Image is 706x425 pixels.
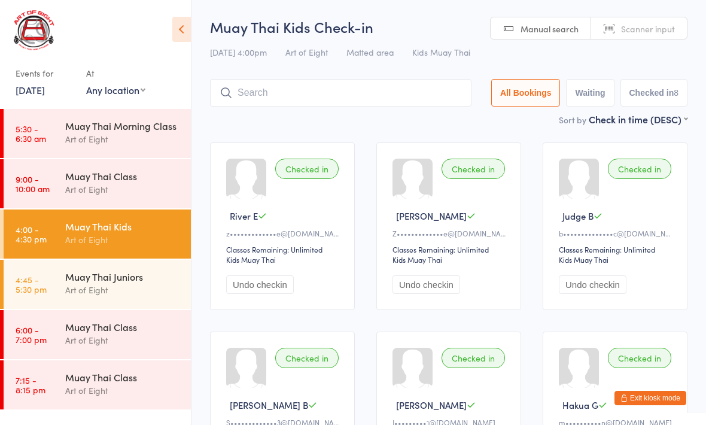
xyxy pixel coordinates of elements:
div: Classes Remaining: Unlimited [226,244,342,254]
time: 9:00 - 10:00 am [16,174,50,193]
img: Art of Eight [12,9,57,51]
div: Muay Thai Class [65,371,181,384]
time: 7:15 - 8:15 pm [16,375,45,394]
div: Classes Remaining: Unlimited [392,244,509,254]
div: Any location [86,83,145,96]
input: Search [210,79,471,107]
button: All Bookings [491,79,561,107]
div: Kids Muay Thai [392,254,442,265]
div: Check in time (DESC) [589,113,687,126]
div: Checked in [442,348,505,368]
div: Muay Thai Morning Class [65,119,181,132]
a: 4:45 -5:30 pmMuay Thai JuniorsArt of Eight [4,260,191,309]
div: Z•••••••••••••e@[DOMAIN_NAME] [392,228,509,238]
div: At [86,63,145,83]
div: Art of Eight [65,333,181,347]
div: Checked in [275,348,339,368]
button: Waiting [566,79,614,107]
div: 8 [674,88,678,98]
div: Kids Muay Thai [226,254,276,265]
span: Art of Eight [285,46,328,58]
button: Exit kiosk mode [614,391,686,405]
div: Events for [16,63,74,83]
div: Art of Eight [65,132,181,146]
div: Checked in [275,159,339,179]
a: [DATE] [16,83,45,96]
div: Muay Thai Class [65,320,181,333]
time: 4:00 - 4:30 pm [16,224,47,244]
div: Kids Muay Thai [559,254,608,265]
button: Undo checkin [226,275,294,294]
div: Muay Thai Kids [65,220,181,233]
span: Kids Muay Thai [412,46,470,58]
h2: Muay Thai Kids Check-in [210,17,687,37]
div: Art of Eight [65,183,181,196]
div: Art of Eight [65,384,181,397]
span: [DATE] 4:00pm [210,46,267,58]
div: Checked in [608,159,671,179]
div: Checked in [442,159,505,179]
span: [PERSON_NAME] [396,210,467,222]
button: Undo checkin [392,275,460,294]
time: 4:45 - 5:30 pm [16,275,47,294]
div: z•••••••••••••e@[DOMAIN_NAME] [226,228,342,238]
a: 6:00 -7:00 pmMuay Thai ClassArt of Eight [4,310,191,359]
div: Art of Eight [65,233,181,247]
label: Sort by [559,114,586,126]
a: 5:30 -6:30 amMuay Thai Morning ClassArt of Eight [4,109,191,158]
span: River E [230,210,258,222]
a: 7:15 -8:15 pmMuay Thai ClassArt of Eight [4,360,191,409]
button: Undo checkin [559,275,626,294]
span: [PERSON_NAME] [396,399,467,411]
div: b••••••••••••••c@[DOMAIN_NAME] [559,228,675,238]
time: 6:00 - 7:00 pm [16,325,47,344]
span: Manual search [521,23,579,35]
button: Checked in8 [620,79,688,107]
span: Hakua G [562,399,598,411]
div: Muay Thai Class [65,169,181,183]
time: 5:30 - 6:30 am [16,124,46,143]
div: Checked in [608,348,671,368]
span: [PERSON_NAME] B [230,399,308,411]
div: Art of Eight [65,283,181,297]
div: Classes Remaining: Unlimited [559,244,675,254]
span: Judge B [562,210,594,222]
a: 4:00 -4:30 pmMuay Thai KidsArt of Eight [4,210,191,259]
span: Matted area [346,46,394,58]
a: 9:00 -10:00 amMuay Thai ClassArt of Eight [4,159,191,208]
span: Scanner input [621,23,675,35]
div: Muay Thai Juniors [65,270,181,283]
